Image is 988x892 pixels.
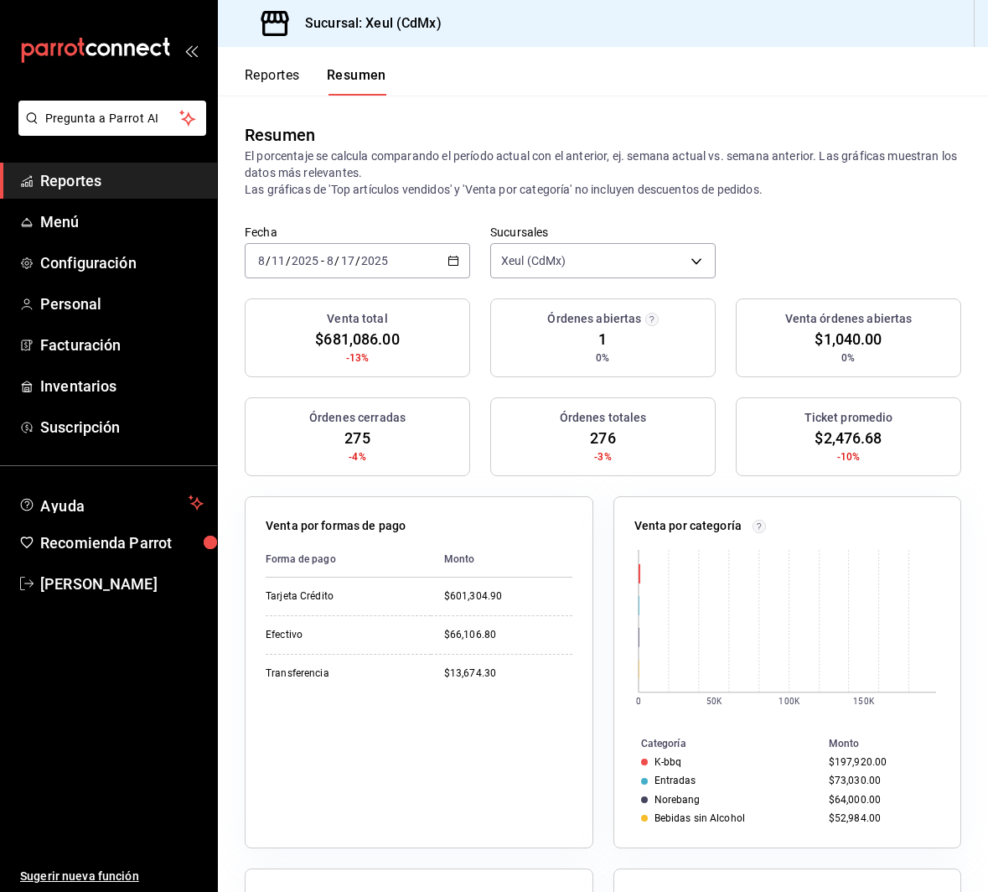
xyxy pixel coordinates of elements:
[40,573,204,595] span: [PERSON_NAME]
[490,226,716,238] label: Sucursales
[654,794,701,806] div: Norebang
[245,67,300,96] button: Reportes
[444,628,572,642] div: $66,106.80
[829,775,934,786] div: $73,030.00
[245,148,961,198] p: El porcentaje se calcula comparando el período actual con el anterior, ej. semana actual vs. sema...
[40,169,204,192] span: Reportes
[266,517,406,535] p: Venta por formas de pago
[40,416,204,438] span: Suscripción
[40,293,204,315] span: Personal
[804,409,893,427] h3: Ticket promedio
[822,734,960,753] th: Monto
[245,226,470,238] label: Fecha
[785,310,913,328] h3: Venta órdenes abiertas
[12,122,206,139] a: Pregunta a Parrot AI
[266,589,400,604] div: Tarjeta Crédito
[334,254,339,267] span: /
[349,449,365,464] span: -4%
[501,252,566,269] span: Xeul (CdMx)
[327,310,387,328] h3: Venta total
[245,122,315,148] div: Resumen
[635,697,640,706] text: 0
[590,427,615,449] span: 276
[837,449,861,464] span: -10%
[706,697,722,706] text: 50K
[560,409,647,427] h3: Órdenes totales
[40,375,204,397] span: Inventarios
[20,868,204,885] span: Sugerir nueva función
[40,493,182,513] span: Ayuda
[779,697,799,706] text: 100K
[326,254,334,267] input: --
[346,350,370,366] span: -13%
[815,328,882,350] span: $1,040.00
[444,666,572,681] div: $13,674.30
[40,252,204,274] span: Configuración
[829,794,934,806] div: $64,000.00
[245,67,386,96] div: navigation tabs
[291,254,319,267] input: ----
[829,756,934,768] div: $197,920.00
[654,775,696,786] div: Entradas
[340,254,355,267] input: --
[315,328,399,350] span: $681,086.00
[286,254,291,267] span: /
[257,254,266,267] input: --
[45,110,180,127] span: Pregunta a Parrot AI
[355,254,360,267] span: /
[344,427,370,449] span: 275
[654,756,682,768] div: K-bbq
[594,449,611,464] span: -3%
[815,427,882,449] span: $2,476.68
[547,310,641,328] h3: Órdenes abiertas
[309,409,406,427] h3: Órdenes cerradas
[40,334,204,356] span: Facturación
[266,666,400,681] div: Transferencia
[431,542,572,578] th: Monto
[266,628,400,642] div: Efectivo
[321,254,324,267] span: -
[266,542,431,578] th: Forma de pago
[266,254,271,267] span: /
[829,812,934,824] div: $52,984.00
[271,254,286,267] input: --
[853,697,874,706] text: 150K
[40,532,204,554] span: Recomienda Parrot
[40,210,204,233] span: Menú
[654,812,745,824] div: Bebidas sin Alcohol
[841,350,855,366] span: 0%
[18,101,206,136] button: Pregunta a Parrot AI
[360,254,389,267] input: ----
[292,13,442,34] h3: Sucursal: Xeul (CdMx)
[327,67,386,96] button: Resumen
[596,350,609,366] span: 0%
[634,517,742,535] p: Venta por categoría
[184,44,198,57] button: open_drawer_menu
[614,734,822,753] th: Categoría
[444,589,572,604] div: $601,304.90
[598,328,607,350] span: 1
